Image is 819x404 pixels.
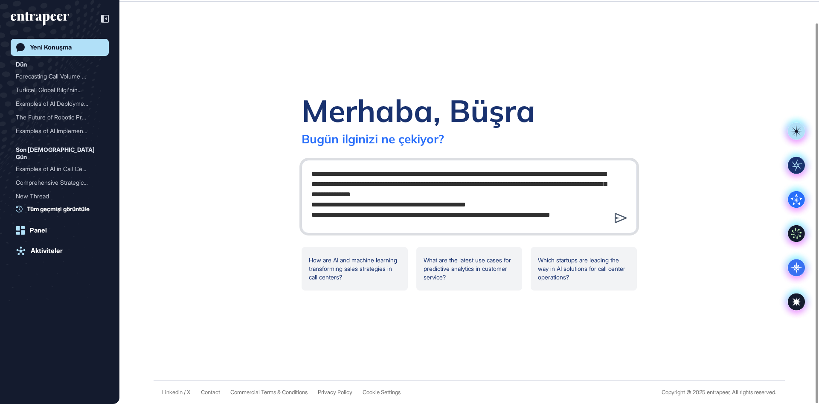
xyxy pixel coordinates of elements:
[162,389,183,395] a: Linkedin
[302,247,408,291] div: How are AI and machine learning transforming sales strategies in call centers?
[11,12,69,26] div: entrapeer-logo
[184,389,186,395] span: /
[16,189,97,203] div: New Thread
[16,110,97,124] div: The Future of Robotic Pro...
[11,39,109,56] a: Yeni Konuşma
[416,247,523,291] div: What are the latest use cases for predictive analytics in customer service?
[201,389,220,395] span: Contact
[531,247,637,291] div: Which startups are leading the way in AI solutions for call center operations?
[16,124,104,138] div: Examples of AI Implementations in Call Centers to Reduce Agent Wait Times and Achieve Cost Savings
[16,176,97,189] div: Comprehensive Strategic P...
[16,83,104,97] div: Turkcell Global Bilgi'nin Türkiye ve dünya ölçeğindeki rakiplerinin dijital çözümleri ve strateji...
[16,97,97,110] div: Examples of AI Deployment...
[30,227,47,234] div: Panel
[31,247,63,255] div: Aktiviteler
[11,222,109,239] a: Panel
[27,204,90,213] span: Tüm geçmişi görüntüle
[16,110,104,124] div: The Future of Robotic Process Automation: The Impact of AI Agents and the Evolution Towards Integ...
[363,389,401,395] a: Cookie Settings
[16,124,97,138] div: Examples of AI Implementa...
[11,242,109,259] a: Aktiviteler
[16,70,97,83] div: Forecasting Call Volume a...
[16,145,104,162] div: Son [DEMOGRAPHIC_DATA] Gün
[16,83,97,97] div: Turkcell Global Bilgi'nin...
[16,189,104,203] div: New Thread
[16,204,109,213] a: Tüm geçmişi görüntüle
[302,91,535,130] div: Merhaba, Büşra
[16,176,104,189] div: Comprehensive Strategic Profile of Turkcell Global Bilgi
[302,131,444,146] div: Bugün ilginizi ne çekiyor?
[30,44,72,51] div: Yeni Konuşma
[318,389,352,395] a: Privacy Policy
[230,389,308,395] a: Commercial Terms & Conditions
[16,70,104,83] div: Forecasting Call Volume and Topics in Call Centers Using AI and Machine Learning
[16,162,104,176] div: Examples of AI in Call Centers to Reduce Wait Times and Achieve Cost Savings
[662,389,776,395] div: Copyright © 2025 entrapeer, All rights reserved.
[16,59,27,70] div: Dün
[16,162,97,176] div: Examples of AI in Call Ce...
[16,97,104,110] div: Examples of AI Deployments to Optimize Call Center Efficiency and Reduce Agent Numbers
[187,389,191,395] a: X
